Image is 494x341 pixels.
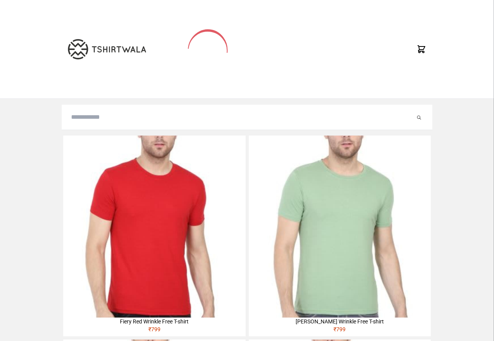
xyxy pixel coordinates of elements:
[249,136,431,318] img: 4M6A2211-320x320.jpg
[63,136,245,318] img: 4M6A2225-320x320.jpg
[415,112,423,122] button: Submit your search query.
[249,136,431,336] a: [PERSON_NAME] Wrinkle Free T-shirt₹799
[63,325,245,336] div: ₹ 799
[68,39,146,59] img: TW-LOGO-400-104.png
[249,325,431,336] div: ₹ 799
[63,136,245,336] a: Fiery Red Wrinkle Free T-shirt₹799
[249,318,431,325] div: [PERSON_NAME] Wrinkle Free T-shirt
[63,318,245,325] div: Fiery Red Wrinkle Free T-shirt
